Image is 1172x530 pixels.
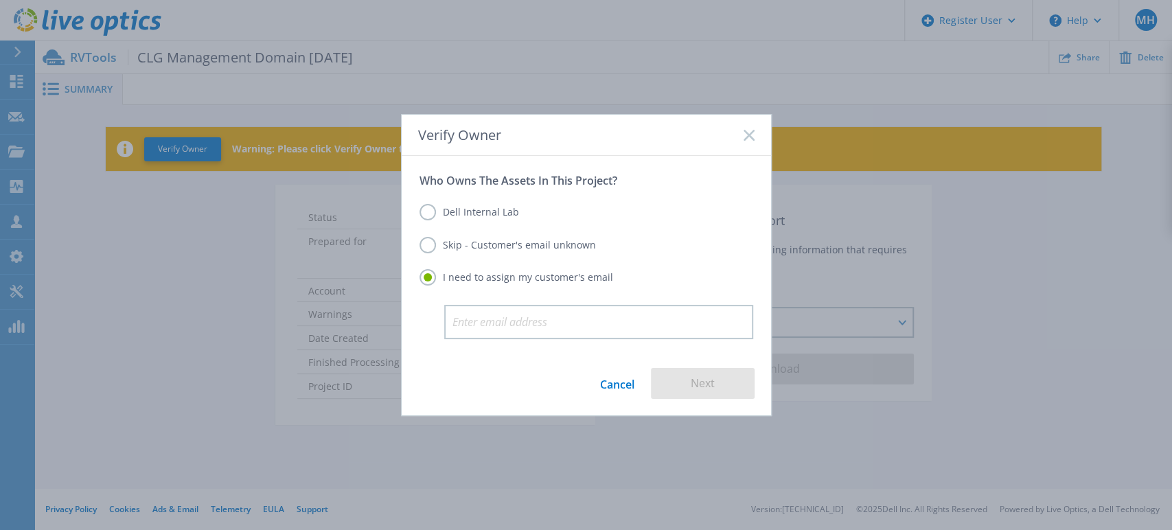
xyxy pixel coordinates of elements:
[418,127,501,143] span: Verify Owner
[444,305,753,339] input: Enter email address
[420,204,519,220] label: Dell Internal Lab
[651,368,755,399] button: Next
[600,368,634,399] a: Cancel
[420,174,753,187] p: Who Owns The Assets In This Project?
[420,237,596,253] label: Skip - Customer's email unknown
[420,269,613,286] label: I need to assign my customer's email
